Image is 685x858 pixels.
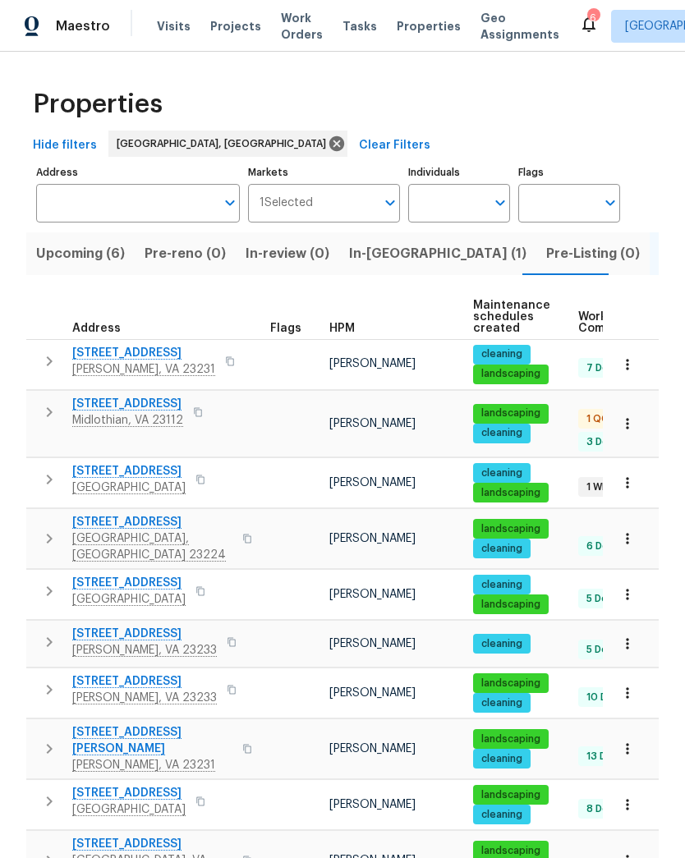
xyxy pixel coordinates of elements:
div: 6 [587,10,599,26]
span: cleaning [475,347,529,361]
span: landscaping [475,788,547,802]
span: 1 WIP [580,480,617,494]
span: 13 Done [580,750,632,764]
span: Address [72,323,121,334]
span: cleaning [475,542,529,556]
span: Geo Assignments [480,10,559,43]
button: Open [489,191,512,214]
span: 1 Selected [260,196,313,210]
span: 3 Done [580,435,628,449]
span: 10 Done [580,691,632,704]
span: landscaping [475,486,547,500]
span: cleaning [475,466,529,480]
button: Open [379,191,402,214]
span: Work Order Completion [578,311,682,334]
span: [PERSON_NAME] [329,589,416,600]
span: [GEOGRAPHIC_DATA], [GEOGRAPHIC_DATA] [117,135,333,152]
span: Work Orders [281,10,323,43]
label: Markets [248,167,401,177]
span: 6 Done [580,539,628,553]
span: Properties [397,18,461,34]
button: Open [599,191,622,214]
span: [PERSON_NAME] [329,638,416,649]
label: Flags [518,167,620,177]
span: 1 QC [580,412,615,426]
span: Visits [157,18,191,34]
span: Tasks [342,21,377,32]
span: [PERSON_NAME] [329,358,416,369]
label: Individuals [408,167,510,177]
span: landscaping [475,732,547,746]
span: In-[GEOGRAPHIC_DATA] (1) [349,242,526,265]
span: 5 Done [580,592,627,606]
span: Hide filters [33,135,97,156]
span: landscaping [475,677,547,691]
span: Maintenance schedules created [473,300,550,334]
span: Maestro [56,18,110,34]
span: Properties [33,96,163,112]
span: In-review (0) [246,242,329,265]
span: landscaping [475,844,547,858]
button: Hide filters [26,131,103,161]
span: [PERSON_NAME] [329,477,416,489]
span: [PERSON_NAME] [329,687,416,699]
span: [PERSON_NAME] [329,418,416,429]
button: Clear Filters [352,131,437,161]
span: Clear Filters [359,135,430,156]
span: landscaping [475,522,547,536]
span: cleaning [475,637,529,651]
span: 5 Done [580,643,627,657]
label: Address [36,167,240,177]
span: Flags [270,323,301,334]
span: landscaping [475,367,547,381]
span: [PERSON_NAME] [329,799,416,810]
span: cleaning [475,696,529,710]
span: HPM [329,323,355,334]
span: Projects [210,18,261,34]
span: Upcoming (6) [36,242,125,265]
div: [GEOGRAPHIC_DATA], [GEOGRAPHIC_DATA] [108,131,347,157]
span: cleaning [475,808,529,822]
span: Pre-reno (0) [145,242,226,265]
span: Pre-Listing (0) [546,242,640,265]
span: landscaping [475,598,547,612]
span: landscaping [475,406,547,420]
span: 8 Done [580,802,628,816]
span: cleaning [475,752,529,766]
span: 7 Done [580,361,628,375]
span: [PERSON_NAME] [329,743,416,755]
span: cleaning [475,426,529,440]
button: Open [218,191,241,214]
span: [PERSON_NAME] [329,533,416,544]
span: cleaning [475,578,529,592]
